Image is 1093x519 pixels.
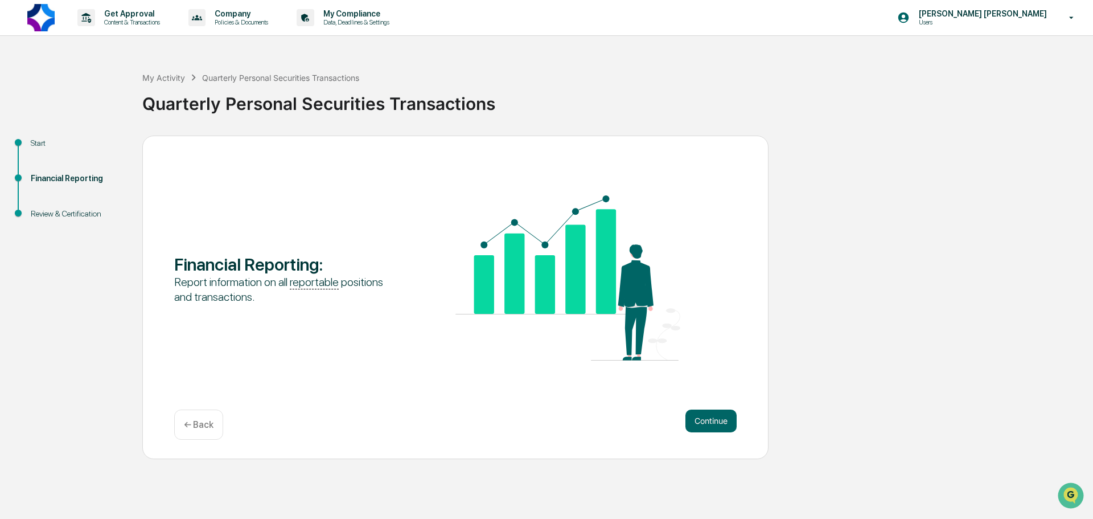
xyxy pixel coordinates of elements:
[142,84,1087,114] div: Quarterly Personal Securities Transactions
[314,18,395,26] p: Data, Deadlines & Settings
[23,165,72,177] span: Data Lookup
[1057,481,1087,512] iframe: Open customer support
[11,87,32,108] img: 1746055101610-c473b297-6a78-478c-a979-82029cc54cd1
[174,254,399,275] div: Financial Reporting :
[31,137,124,149] div: Start
[202,73,359,83] div: Quarterly Personal Securities Transactions
[7,139,78,160] a: 🖐️Preclearance
[142,73,185,83] div: My Activity
[7,161,76,181] a: 🔎Data Lookup
[94,144,141,155] span: Attestations
[194,91,207,104] button: Start new chat
[174,275,399,304] div: Report information on all positions and transactions.
[113,193,138,202] span: Pylon
[455,195,680,361] img: Financial Reporting
[910,18,1021,26] p: Users
[39,87,187,99] div: Start new chat
[11,166,20,175] div: 🔎
[31,208,124,220] div: Review & Certification
[95,9,166,18] p: Get Approval
[95,18,166,26] p: Content & Transactions
[78,139,146,160] a: 🗄️Attestations
[11,24,207,42] p: How can we help?
[290,275,339,289] u: reportable
[39,99,144,108] div: We're available if you need us!
[23,144,73,155] span: Preclearance
[206,18,274,26] p: Policies & Documents
[83,145,92,154] div: 🗄️
[184,419,213,430] p: ← Back
[11,145,20,154] div: 🖐️
[80,193,138,202] a: Powered byPylon
[31,173,124,185] div: Financial Reporting
[910,9,1053,18] p: [PERSON_NAME] [PERSON_NAME]
[685,410,737,432] button: Continue
[206,9,274,18] p: Company
[27,4,55,31] img: logo
[314,9,395,18] p: My Compliance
